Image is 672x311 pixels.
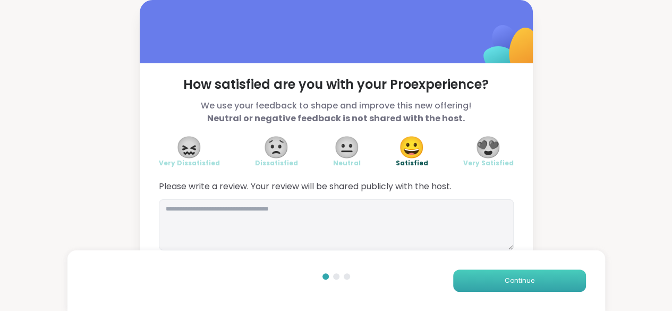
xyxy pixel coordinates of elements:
span: Dissatisfied [255,159,298,167]
span: 😐 [334,138,360,157]
span: 😀 [398,138,425,157]
span: We use your feedback to shape and improve this new offering! [159,99,514,125]
span: Very Satisfied [463,159,514,167]
span: 😟 [263,138,290,157]
span: Very Dissatisfied [159,159,220,167]
span: How satisfied are you with your Pro experience? [159,76,514,93]
span: Please write a review. Your review will be shared publicly with the host. [159,180,514,193]
span: 😖 [176,138,202,157]
span: Neutral [333,159,361,167]
span: Satisfied [396,159,428,167]
button: Continue [453,270,586,292]
b: Neutral or negative feedback is not shared with the host. [207,112,465,124]
span: Continue [505,276,534,285]
span: 😍 [475,138,501,157]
